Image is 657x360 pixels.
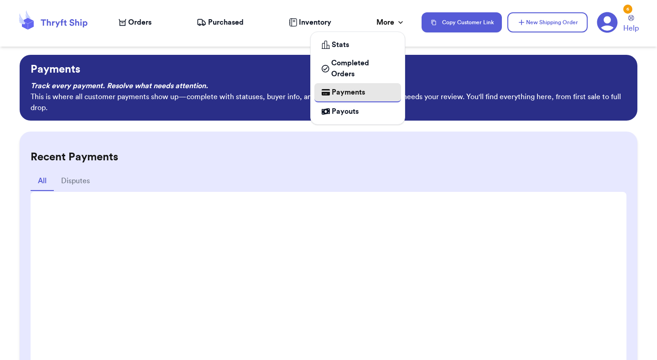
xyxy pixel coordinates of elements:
[299,17,331,28] span: Inventory
[31,150,626,164] h2: Recent Payments
[597,12,618,33] a: 6
[31,62,626,77] p: Payments
[332,87,365,98] span: Payments
[332,39,349,50] span: Stats
[332,106,359,117] span: Payouts
[314,83,401,102] a: Payments
[314,36,401,54] a: Stats
[422,12,502,32] button: Copy Customer Link
[376,17,405,28] div: More
[623,5,632,14] div: 6
[289,17,331,28] a: Inventory
[31,172,54,191] button: All
[128,17,151,28] span: Orders
[31,80,626,91] p: Track every payment. Resolve what needs attention.
[507,12,588,32] button: New Shipping Order
[623,15,639,34] a: Help
[331,58,394,79] span: Completed Orders
[119,17,151,28] a: Orders
[314,54,401,83] a: Completed Orders
[623,23,639,34] span: Help
[208,17,244,28] span: Purchased
[54,172,97,191] button: Disputes
[314,102,401,121] a: Payouts
[197,17,244,28] a: Purchased
[31,91,626,113] p: This is where all customer payments show up—complete with statuses, buyer info, and dispute detai...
